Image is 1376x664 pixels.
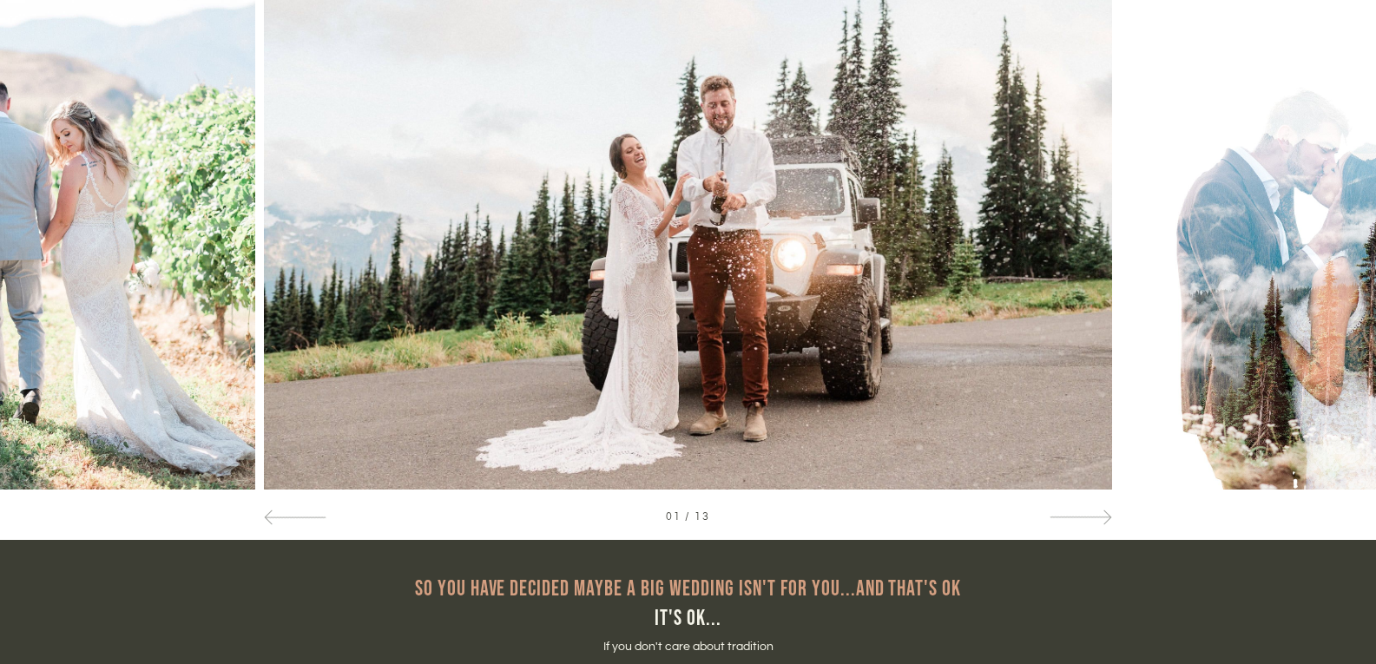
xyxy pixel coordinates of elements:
[603,641,774,653] span: If you don't care about tradition
[695,511,710,523] span: 13
[666,511,681,523] span: 01
[655,606,721,631] span: It's ok...
[415,576,962,602] span: So you have decided maybe a big wedding isn't for you...and that's ok
[685,511,691,523] span: /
